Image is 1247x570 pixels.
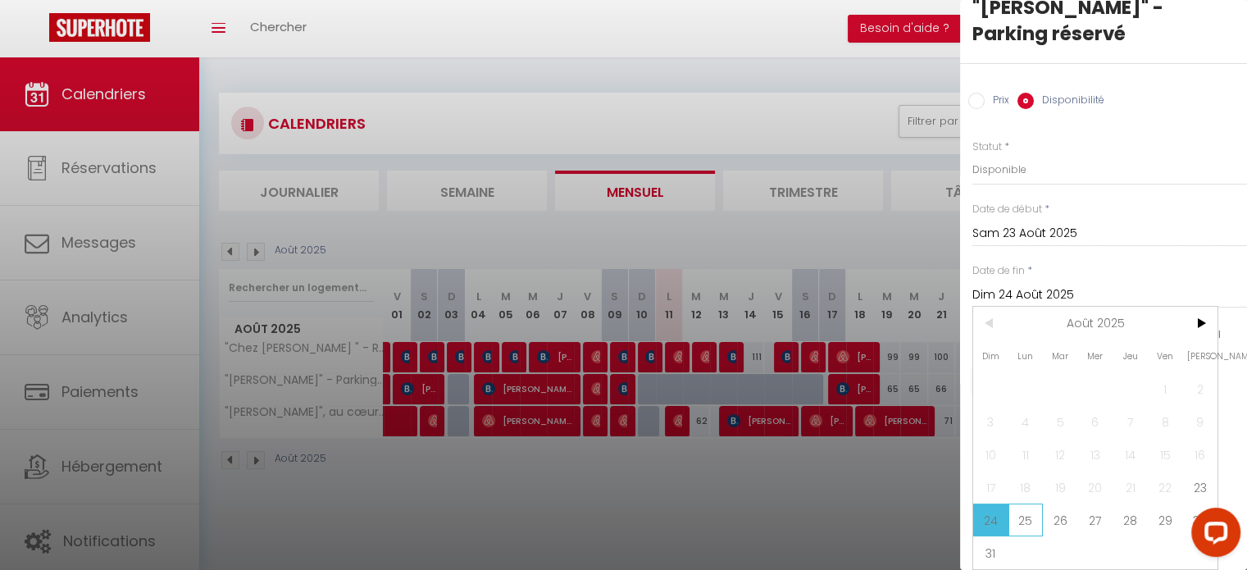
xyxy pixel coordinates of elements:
[973,405,1008,438] span: 3
[1148,471,1183,504] span: 22
[1034,93,1104,111] label: Disponibilité
[1182,307,1217,340] span: >
[1043,504,1078,536] span: 26
[1008,340,1044,372] span: Lun
[1043,405,1078,438] span: 5
[1113,405,1148,438] span: 7
[972,202,1042,217] label: Date de début
[1043,438,1078,471] span: 12
[1182,372,1217,405] span: 2
[1182,405,1217,438] span: 9
[973,438,1008,471] span: 10
[1148,504,1183,536] span: 29
[1078,405,1113,438] span: 6
[973,536,1008,569] span: 31
[1182,438,1217,471] span: 16
[1178,501,1247,570] iframe: LiveChat chat widget
[1113,438,1148,471] span: 14
[1078,340,1113,372] span: Mer
[973,307,1008,340] span: <
[1182,340,1217,372] span: [PERSON_NAME]
[972,263,1025,279] label: Date de fin
[1078,504,1113,536] span: 27
[1078,471,1113,504] span: 20
[1148,372,1183,405] span: 1
[985,93,1009,111] label: Prix
[1043,340,1078,372] span: Mar
[973,471,1008,504] span: 17
[1008,405,1044,438] span: 4
[1008,504,1044,536] span: 25
[1043,471,1078,504] span: 19
[972,139,1002,155] label: Statut
[1182,471,1217,504] span: 23
[1008,471,1044,504] span: 18
[1148,405,1183,438] span: 8
[1008,307,1183,340] span: Août 2025
[973,504,1008,536] span: 24
[1008,438,1044,471] span: 11
[1148,438,1183,471] span: 15
[1148,340,1183,372] span: Ven
[1113,340,1148,372] span: Jeu
[1113,504,1148,536] span: 28
[973,340,1008,372] span: Dim
[1113,471,1148,504] span: 21
[1078,438,1113,471] span: 13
